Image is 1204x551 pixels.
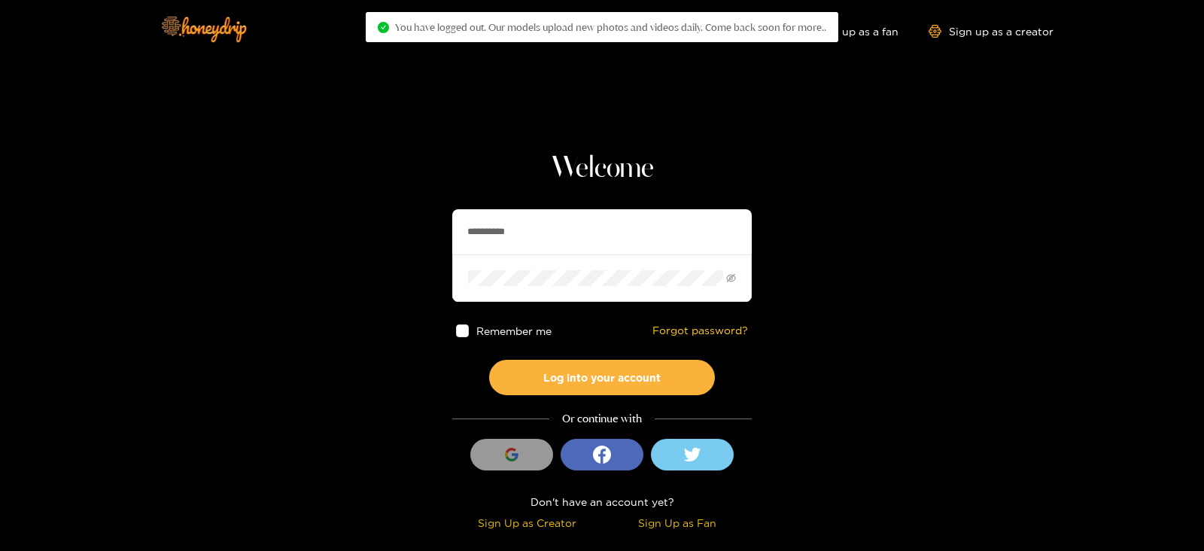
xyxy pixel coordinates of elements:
[452,493,752,510] div: Don't have an account yet?
[476,325,552,336] span: Remember me
[489,360,715,395] button: Log into your account
[452,151,752,187] h1: Welcome
[726,273,736,283] span: eye-invisible
[395,21,826,33] span: You have logged out. Our models upload new photos and videos daily. Come back soon for more..
[795,25,898,38] a: Sign up as a fan
[456,514,598,531] div: Sign Up as Creator
[929,25,1053,38] a: Sign up as a creator
[452,410,752,428] div: Or continue with
[606,514,748,531] div: Sign Up as Fan
[652,324,748,337] a: Forgot password?
[378,22,389,33] span: check-circle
